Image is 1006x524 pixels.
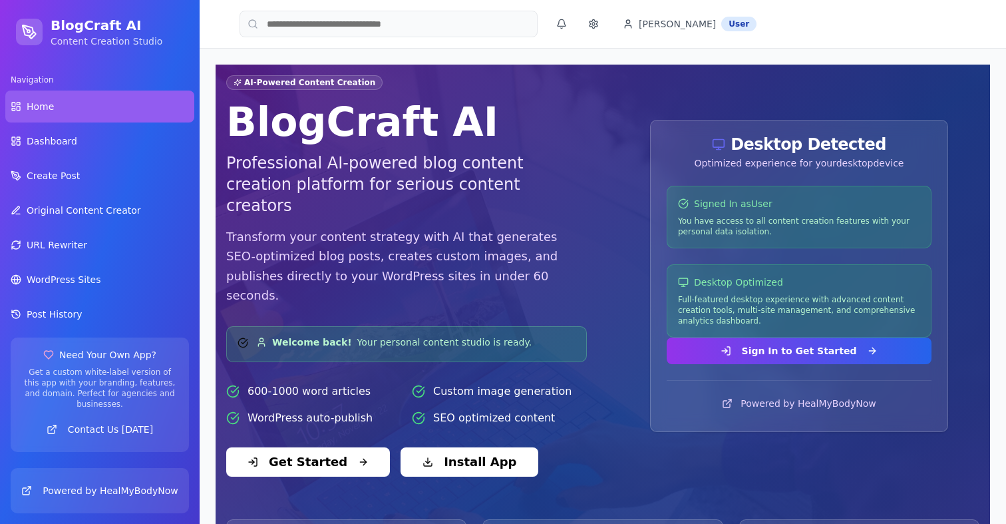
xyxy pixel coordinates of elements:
button: Install App [401,447,538,477]
span: 600-1000 word articles [248,384,371,399]
span: SEO optimized content [433,410,555,426]
span: Custom image generation [433,384,572,399]
p: You have access to all content creation features with your personal data isolation. [678,216,920,237]
div: Optimized experience for your desktop device [667,156,931,170]
a: Sign In to Get Started [667,346,931,359]
button: Get Started [226,447,390,477]
p: Get a custom white-label version of this app with your branding, features, and domain. Perfect fo... [21,367,178,409]
span: Post History [27,308,83,321]
button: Sign In to Get Started [667,338,931,364]
span: WordPress auto-publish [248,410,373,426]
p: Professional AI-powered blog content creation platform for serious content creators [226,152,587,216]
span: Dashboard [27,134,77,148]
h1: BlogCraft AI [226,102,587,142]
div: Your personal content studio is ready. [256,336,576,349]
button: Powered by HealMyBodyNow [21,479,178,503]
span: Create Post [27,169,80,182]
a: Home [5,91,194,123]
a: Create Post [5,160,194,192]
p: Content Creation Studio [51,35,162,48]
div: Navigation [5,69,194,91]
span: URL Rewriter [27,238,87,252]
div: Desktop Detected [667,136,931,152]
a: Dashboard [5,125,194,157]
button: [PERSON_NAME]User [612,11,767,37]
a: WordPress Sites [5,264,194,296]
p: Transform your content strategy with AI that generates SEO-optimized blog posts, creates custom i... [226,227,587,305]
a: Post History [5,298,194,330]
span: Home [27,100,54,113]
span: [PERSON_NAME] [639,17,716,31]
a: URL Rewriter [5,229,194,261]
h1: BlogCraft AI [51,16,162,35]
a: Original Content Creator [5,194,194,226]
span: Desktop Optimized [694,276,783,289]
span: WordPress Sites [27,273,100,286]
button: Contact Us [DATE] [21,417,178,441]
span: Need Your Own App? [59,348,156,362]
p: Full-featured desktop experience with advanced content creation tools, multi-site management, and... [678,294,920,326]
div: AI-Powered Content Creation [226,75,383,90]
div: User [721,17,756,31]
span: Signed In as User [694,197,772,210]
strong: Welcome back! [272,336,352,349]
button: Powered by HealMyBodyNow [714,392,884,415]
span: Original Content Creator [27,204,141,217]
